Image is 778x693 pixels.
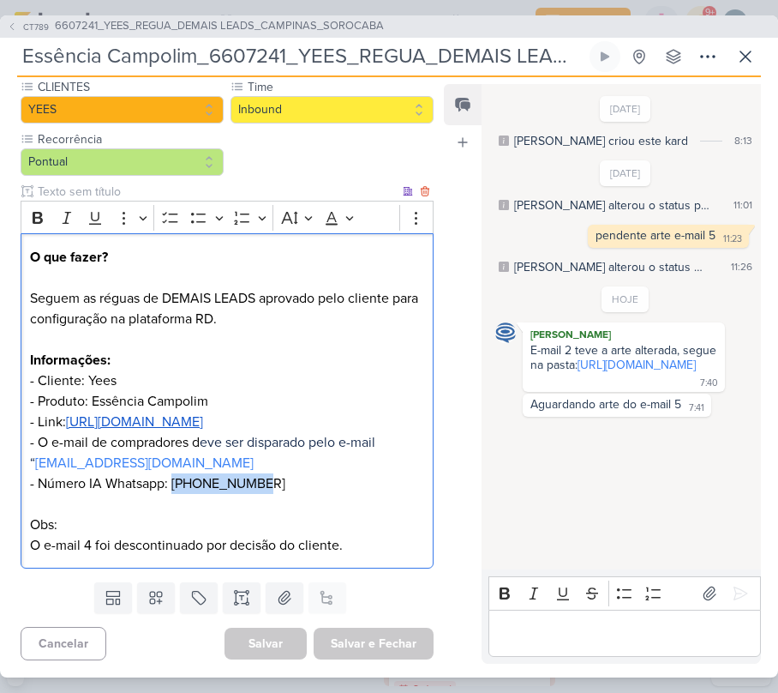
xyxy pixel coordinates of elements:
div: Este log é visível à todos no kard [499,200,509,210]
input: Texto sem título [34,183,399,201]
img: Caroline Traven De Andrade [495,322,516,343]
div: Este log é visível à todos no kard [499,136,509,146]
a: [EMAIL_ADDRESS][DOMAIN_NAME] [35,455,254,472]
div: 11:01 [733,197,752,213]
input: Kard Sem Título [17,41,586,72]
div: Caroline criou este kard [514,132,688,150]
div: Editor toolbar [488,576,761,610]
div: Este log é visível à todos no kard [499,262,509,272]
div: 11:23 [723,232,742,246]
div: 8:13 [734,133,752,148]
button: Pontual [21,148,224,176]
div: Editor toolbar [21,201,434,234]
div: Editor editing area: main [488,610,761,657]
button: YEES [21,96,224,124]
div: Editor editing area: main [21,233,434,569]
strong: O que fazer? [30,249,108,266]
div: Mariana alterou o status para "EM ANDAMENTO" [514,196,709,214]
div: pendente arte e-mail 5 [595,228,715,243]
strong: Informações: [30,352,111,369]
a: [URL][DOMAIN_NAME] [578,358,696,372]
div: 11:26 [731,259,752,274]
div: Aguardando arte do e-mail 5 [530,397,681,412]
button: Inbound [230,96,434,124]
div: E-mail 2 teve a arte alterada, segue na pasta: [530,343,720,372]
label: CLIENTES [36,78,224,96]
span: eve ser disparado pelo e-mail “ [30,434,375,472]
div: Ligar relógio [598,50,612,63]
label: Time [246,78,434,96]
div: 7:41 [689,401,704,415]
div: 7:40 [700,377,718,390]
button: Cancelar [21,627,106,660]
div: Mariana alterou o status para "AGUARDANDO" [514,258,707,276]
p: Seguem as réguas de DEMAIS LEADS aprovado pelo cliente para configuração na plataforma RD. - Clie... [30,247,424,556]
a: [URL][DOMAIN_NAME] [66,413,203,431]
div: [PERSON_NAME] [526,326,721,343]
label: Recorrência [36,130,224,148]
